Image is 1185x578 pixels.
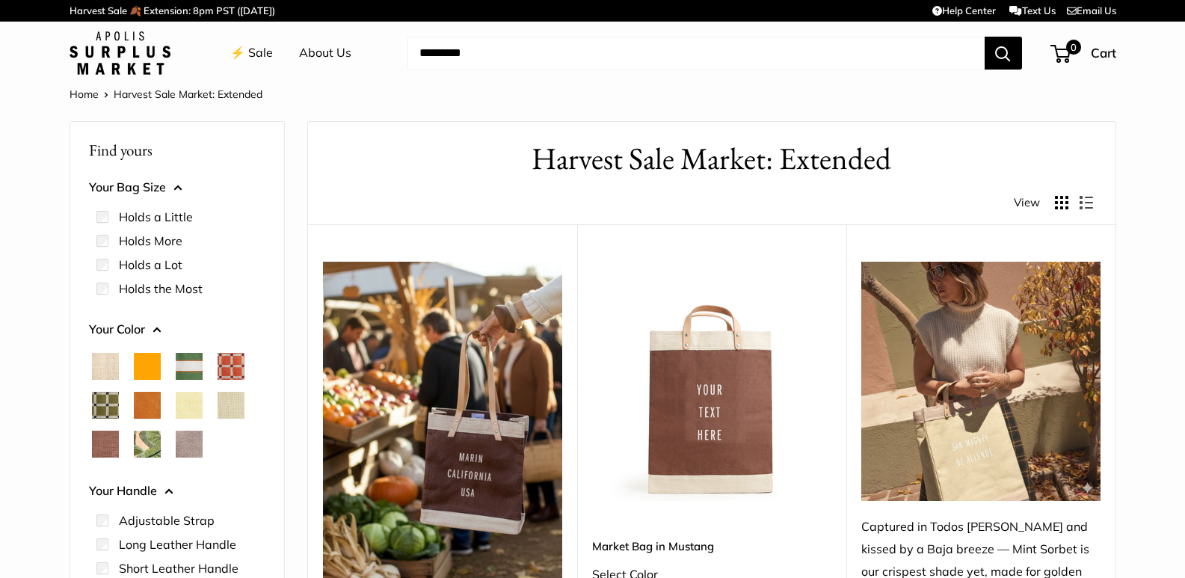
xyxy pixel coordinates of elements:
button: Mustang [92,431,119,458]
a: 0 Cart [1052,41,1116,65]
label: Holds a Little [119,208,193,226]
a: About Us [299,42,351,64]
label: Holds a Lot [119,256,182,274]
span: View [1014,192,1040,213]
button: Your Bag Size [89,176,265,199]
button: Your Color [89,319,265,341]
span: Cart [1091,45,1116,61]
a: Market Bag in Mustang [592,538,831,555]
button: Chenille Window Sage [92,392,119,419]
label: Short Leather Handle [119,559,238,577]
button: Palm Leaf [134,431,161,458]
a: ⚡️ Sale [230,42,273,64]
button: Cognac [134,392,161,419]
input: Search... [407,37,985,70]
button: Orange [134,353,161,380]
button: Search [985,37,1022,70]
a: Help Center [932,4,996,16]
button: Daisy [176,392,203,419]
label: Holds the Most [119,280,203,298]
a: Email Us [1067,4,1116,16]
h1: Harvest Sale Market: Extended [330,137,1093,181]
a: Market Bag in MustangMarket Bag in Mustang [592,262,831,501]
span: 0 [1065,40,1080,55]
button: Taupe [176,431,203,458]
a: Home [70,87,99,101]
button: Your Handle [89,480,265,502]
img: Captured in Todos Santos and kissed by a Baja breeze — Mint Sorbet is our crispest shade yet, mad... [861,262,1101,501]
button: Display products as list [1080,196,1093,209]
button: Court Green [176,353,203,380]
img: Market Bag in Mustang [592,262,831,501]
label: Long Leather Handle [119,535,236,553]
button: Chenille Window Brick [218,353,244,380]
button: Mint Sorbet [218,392,244,419]
span: Harvest Sale Market: Extended [114,87,262,101]
label: Adjustable Strap [119,511,215,529]
button: Display products as grid [1055,196,1068,209]
label: Holds More [119,232,182,250]
a: Text Us [1009,4,1055,16]
button: Natural [92,353,119,380]
nav: Breadcrumb [70,84,262,104]
img: Apolis: Surplus Market [70,31,170,75]
p: Find yours [89,135,265,165]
